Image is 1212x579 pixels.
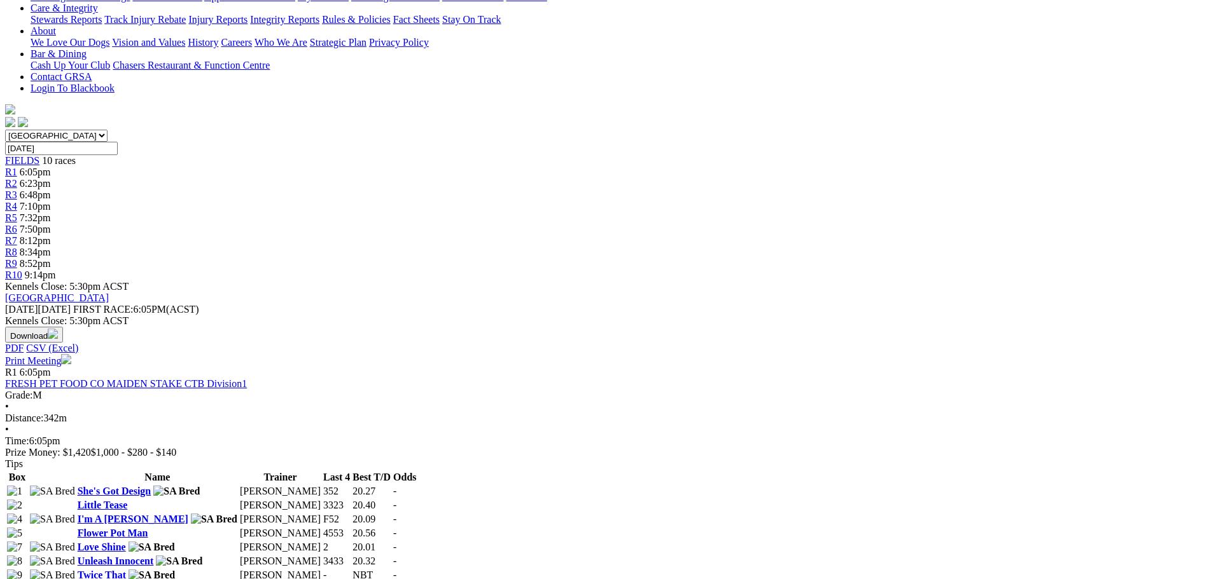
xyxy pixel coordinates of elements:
[42,155,76,166] span: 10 races
[5,142,118,155] input: Select date
[20,189,51,200] span: 6:48pm
[323,541,351,554] td: 2
[322,14,391,25] a: Rules & Policies
[5,343,24,353] a: PDF
[5,281,129,292] span: Kennels Close: 5:30pm ACST
[393,500,396,510] span: -
[5,258,17,269] span: R9
[239,471,321,484] th: Trainer
[31,14,1207,25] div: Care & Integrity
[73,304,199,315] span: 6:05PM(ACST)
[254,37,307,48] a: Who We Are
[239,555,321,568] td: [PERSON_NAME]
[5,104,15,114] img: logo-grsa-white.png
[78,555,154,566] a: Unleash Innocent
[5,212,17,223] a: R5
[5,327,63,343] button: Download
[239,499,321,512] td: [PERSON_NAME]
[20,212,51,223] span: 7:32pm
[239,541,321,554] td: [PERSON_NAME]
[5,269,22,280] a: R10
[5,167,17,177] span: R1
[20,367,51,378] span: 6:05pm
[352,527,391,540] td: 20.56
[5,304,71,315] span: [DATE]
[31,48,87,59] a: Bar & Dining
[31,3,98,13] a: Care & Integrity
[5,292,109,303] a: [GEOGRAPHIC_DATA]
[30,542,75,553] img: SA Bred
[31,14,102,25] a: Stewards Reports
[73,304,133,315] span: FIRST RACE:
[323,471,351,484] th: Last 4
[188,37,218,48] a: History
[393,514,396,524] span: -
[104,14,186,25] a: Track Injury Rebate
[5,367,17,378] span: R1
[112,37,185,48] a: Vision and Values
[352,499,391,512] td: 20.40
[5,235,17,246] a: R7
[352,555,391,568] td: 20.32
[442,14,501,25] a: Stay On Track
[78,486,151,496] a: She's Got Design
[5,458,23,469] span: Tips
[5,390,1207,401] div: M
[7,486,22,497] img: 1
[352,513,391,526] td: 20.09
[31,60,1207,71] div: Bar & Dining
[5,189,17,200] a: R3
[7,542,22,553] img: 7
[78,542,126,552] a: Love Shine
[78,500,128,510] a: Little Tease
[5,155,39,166] a: FIELDS
[30,514,75,525] img: SA Bred
[20,235,51,246] span: 8:12pm
[239,527,321,540] td: [PERSON_NAME]
[7,528,22,539] img: 5
[352,471,391,484] th: Best T/D
[5,178,17,189] a: R2
[5,378,247,389] a: FRESH PET FOOD CO MAIDEN STAKE CTB Division1
[7,500,22,511] img: 2
[31,37,109,48] a: We Love Our Dogs
[5,355,71,366] a: Print Meeting
[7,514,22,525] img: 4
[7,555,22,567] img: 8
[369,37,429,48] a: Privacy Policy
[18,117,28,127] img: twitter.svg
[323,513,351,526] td: F52
[352,541,391,554] td: 20.01
[250,14,319,25] a: Integrity Reports
[30,555,75,567] img: SA Bred
[239,485,321,498] td: [PERSON_NAME]
[61,354,71,364] img: printer.svg
[323,485,351,498] td: 352
[25,269,56,280] span: 9:14pm
[31,25,56,36] a: About
[5,224,17,235] a: R6
[20,201,51,212] span: 7:10pm
[5,201,17,212] span: R4
[156,555,202,567] img: SA Bred
[5,390,33,400] span: Grade:
[31,60,110,71] a: Cash Up Your Club
[5,447,1207,458] div: Prize Money: $1,420
[31,83,115,93] a: Login To Blackbook
[310,37,366,48] a: Strategic Plan
[5,304,38,315] span: [DATE]
[5,247,17,257] a: R8
[393,542,396,552] span: -
[78,514,188,524] a: I'm A [PERSON_NAME]
[5,401,9,412] span: •
[393,528,396,538] span: -
[5,412,1207,424] div: 342m
[48,329,58,339] img: download.svg
[20,167,51,177] span: 6:05pm
[20,258,51,269] span: 8:52pm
